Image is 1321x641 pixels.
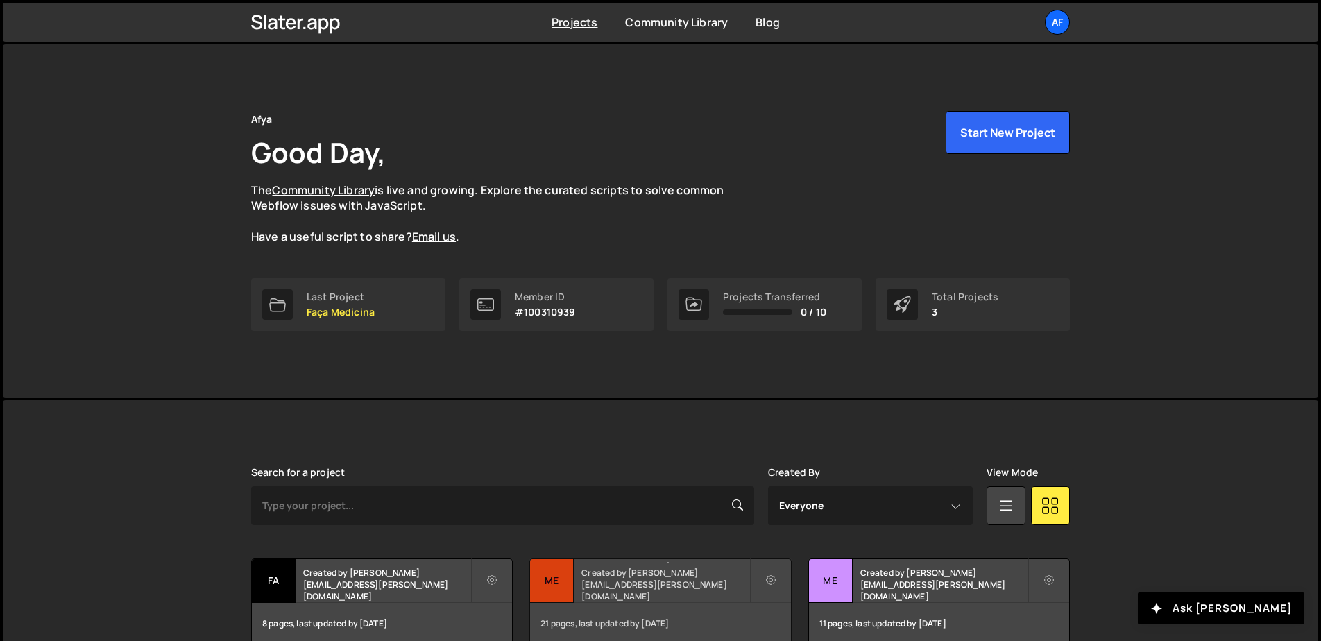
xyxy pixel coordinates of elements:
[987,467,1038,478] label: View Mode
[251,278,445,331] a: Last Project Faça Medicina
[251,111,273,128] div: Afya
[932,291,998,302] div: Total Projects
[530,559,574,603] div: Me
[801,307,826,318] span: 0 / 10
[252,559,296,603] div: Fa
[552,15,597,30] a: Projects
[303,559,470,563] h2: Faça Medicina
[251,486,754,525] input: Type your project...
[946,111,1070,154] button: Start New Project
[251,133,386,171] h1: Good Day,
[307,291,375,302] div: Last Project
[756,15,780,30] a: Blog
[932,307,998,318] p: 3
[768,467,821,478] label: Created By
[581,567,749,602] small: Created by [PERSON_NAME][EMAIL_ADDRESS][PERSON_NAME][DOMAIN_NAME]
[1045,10,1070,35] a: Af
[303,567,470,602] small: Created by [PERSON_NAME][EMAIL_ADDRESS][PERSON_NAME][DOMAIN_NAME]
[515,291,576,302] div: Member ID
[860,559,1028,563] h2: Medcel - Site
[581,559,749,563] h2: Mentoria Residência
[723,291,826,302] div: Projects Transferred
[625,15,728,30] a: Community Library
[515,307,576,318] p: #100310939
[412,229,456,244] a: Email us
[860,567,1028,602] small: Created by [PERSON_NAME][EMAIL_ADDRESS][PERSON_NAME][DOMAIN_NAME]
[251,467,345,478] label: Search for a project
[307,307,375,318] p: Faça Medicina
[272,182,375,198] a: Community Library
[251,182,751,245] p: The is live and growing. Explore the curated scripts to solve common Webflow issues with JavaScri...
[809,559,853,603] div: Me
[1138,592,1304,624] button: Ask [PERSON_NAME]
